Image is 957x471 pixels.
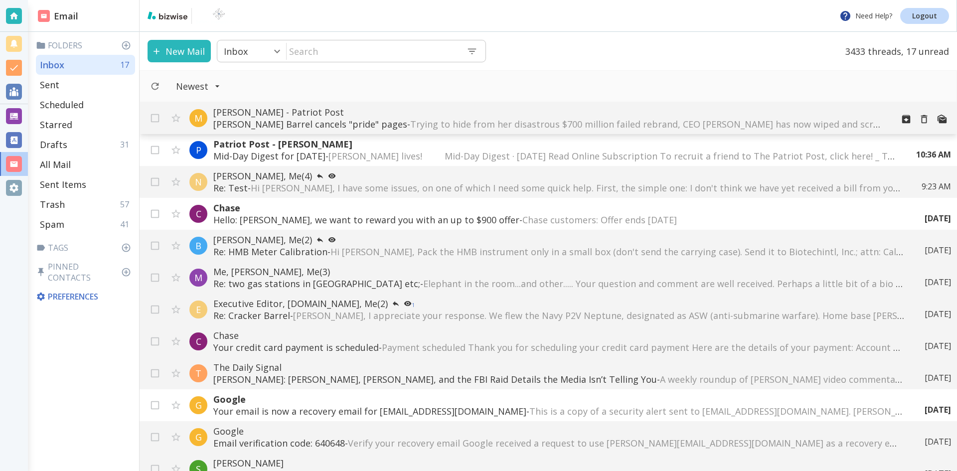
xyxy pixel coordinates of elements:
p: Drafts [40,139,67,151]
p: Hello: [PERSON_NAME], we want to reward you with an up to $900 offer - [213,214,905,226]
p: Sent Items [40,178,86,190]
p: 3433 threads, 17 unread [839,40,949,62]
p: 31 [120,139,133,150]
p: [DATE] [925,213,951,224]
p: 10:36 AM [916,149,951,160]
p: Email verification code: 640648 - [213,437,905,449]
p: Me, [PERSON_NAME], Me (3) [213,266,905,278]
a: Logout [900,8,949,24]
p: Re: Cracker Barrel - [213,310,905,321]
p: [DATE] [925,309,951,319]
button: New Mail [148,40,211,62]
div: All Mail [36,155,135,174]
p: [PERSON_NAME], Me (4) [213,170,902,182]
p: Google [213,425,905,437]
p: 41 [120,219,133,230]
img: DashboardSidebarEmail.svg [38,10,50,22]
p: G [195,399,202,411]
img: bizwise [148,11,187,19]
button: 1 [400,298,419,310]
p: Your credit card payment is scheduled - [213,341,905,353]
p: Your email is now a recovery email for [EMAIL_ADDRESS][DOMAIN_NAME] - [213,405,905,417]
p: Mid-Day Digest for [DATE] - [213,150,896,162]
p: Scheduled [40,99,84,111]
p: Spam [40,218,64,230]
p: C [196,208,201,220]
p: Trash [40,198,65,210]
p: All Mail [40,158,71,170]
p: [DATE] [925,436,951,447]
p: P [196,144,201,156]
button: Refresh [146,77,164,95]
span: Chase customers: Offer ends [DATE] ͏ ͏ ͏ ͏ ͏ ͏ ͏ ͏ ͏ ͏ ͏ ͏ ͏ ͏ ͏ ͏ ͏ ͏ ͏ ͏ ͏ ͏ ͏ ͏ ͏ ͏ ͏ ͏ ͏ ͏ ͏ ... [522,214,879,226]
p: 1 [412,303,415,308]
div: Sent Items [36,174,135,194]
p: C [196,335,201,347]
p: Folders [36,40,135,51]
p: 9:23 AM [922,181,951,192]
div: Sent [36,75,135,95]
p: Inbox [224,45,248,57]
div: Inbox17 [36,55,135,75]
p: [DATE] [925,340,951,351]
p: Inbox [40,59,64,71]
p: Tags [36,242,135,253]
p: Patriot Post - [PERSON_NAME] [213,138,896,150]
p: G [195,431,202,443]
p: Re: Test - [213,182,902,194]
p: [PERSON_NAME] [213,457,905,469]
p: Re: HMB Meter Calibration - [213,246,905,258]
p: Re: two gas stations in [GEOGRAPHIC_DATA] etc; - [213,278,905,290]
div: Scheduled [36,95,135,115]
div: Trash57 [36,194,135,214]
p: N [195,176,202,188]
p: T [195,367,201,379]
p: [DATE] [925,404,951,415]
p: [PERSON_NAME], Me (2) [213,234,905,246]
button: Archive [897,110,915,128]
div: Preferences [34,287,135,306]
p: [PERSON_NAME] Barrel cancels "pride" pages - [213,118,885,130]
p: Chase [213,202,905,214]
p: [PERSON_NAME] - Patriot Post [213,106,885,118]
div: Spam41 [36,214,135,234]
button: Filter [166,75,230,97]
p: M [194,272,202,284]
p: Chase [213,329,905,341]
div: Starred [36,115,135,135]
svg: Your most recent message has not been opened yet [328,172,336,180]
p: Sent [40,79,59,91]
p: [PERSON_NAME]: [PERSON_NAME], [PERSON_NAME], and the FBI Raid Details the Media Isn’t Telling You - [213,373,905,385]
p: Logout [912,12,937,19]
input: Search [287,41,459,61]
p: The Daily Signal [213,361,905,373]
p: E [196,304,201,315]
p: [DATE] [925,245,951,256]
p: Starred [40,119,72,131]
h2: Email [38,9,78,23]
svg: Your most recent message has not been opened yet [328,236,336,244]
p: [DATE] [925,372,951,383]
p: Need Help? [839,10,892,22]
p: 17 [120,59,133,70]
p: 57 [120,199,133,210]
img: BioTech International [196,8,242,24]
p: B [195,240,201,252]
button: Move to Trash [915,110,933,128]
div: Drafts31 [36,135,135,155]
p: Google [213,393,905,405]
p: Pinned Contacts [36,261,135,283]
p: [DATE] [925,277,951,288]
p: Preferences [36,291,133,302]
p: Executive Editor, [DOMAIN_NAME], Me (2) [213,298,905,310]
p: M [194,112,202,124]
button: Mark as Unread [933,110,951,128]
